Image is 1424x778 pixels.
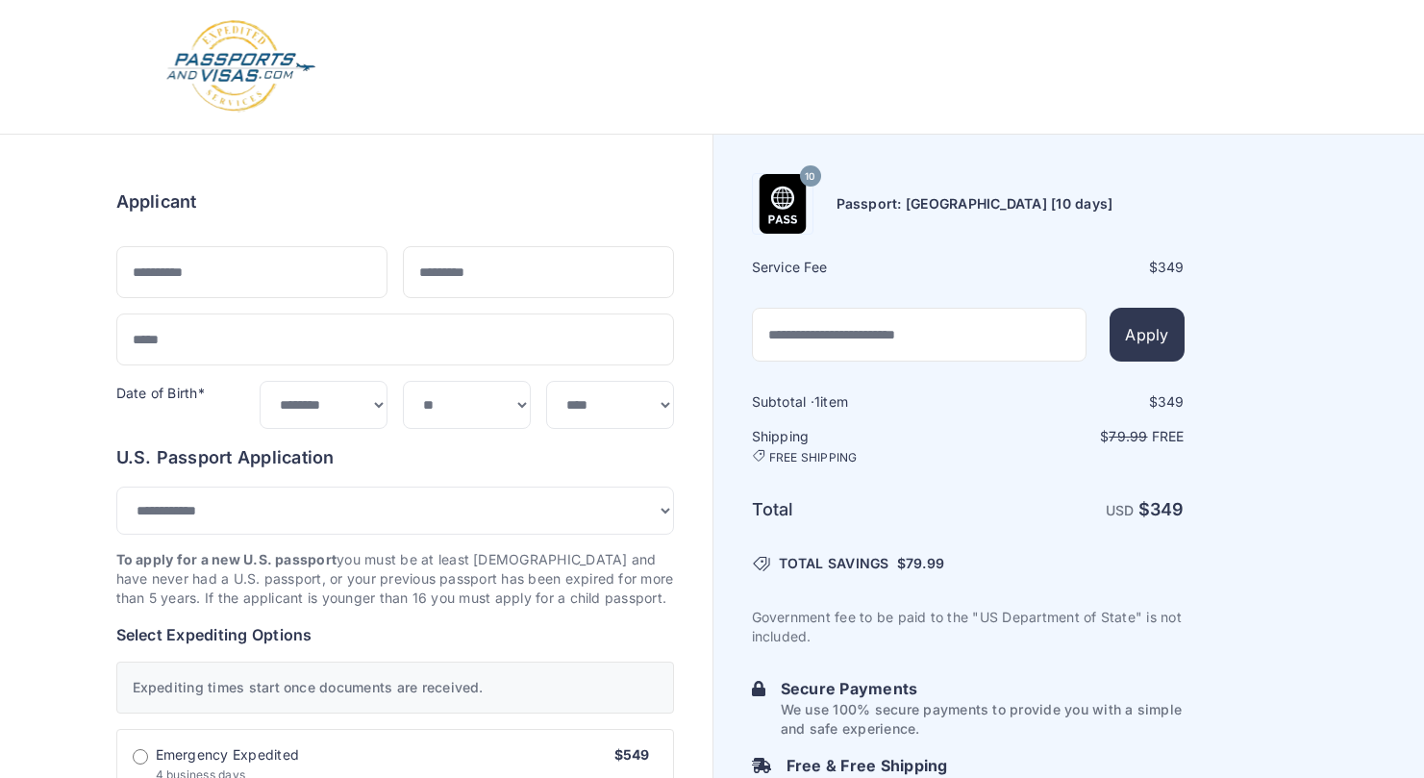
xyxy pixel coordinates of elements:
[752,608,1185,646] p: Government fee to be paid to the "US Department of State" is not included.
[116,550,674,608] p: you must be at least [DEMOGRAPHIC_DATA] and have never had a U.S. passport, or your previous pass...
[752,496,966,523] h6: Total
[1106,502,1135,518] span: USD
[970,392,1185,412] div: $
[787,754,1082,777] h6: Free & Free Shipping
[1158,259,1185,275] span: 349
[781,700,1185,739] p: We use 100% secure payments to provide you with a simple and safe experience.
[752,258,966,277] h6: Service Fee
[1158,393,1185,410] span: 349
[837,194,1113,213] h6: Passport: [GEOGRAPHIC_DATA] [10 days]
[156,745,300,765] span: Emergency Expedited
[752,427,966,465] h6: Shipping
[970,427,1185,446] p: $
[769,450,858,465] span: FREE SHIPPING
[752,392,966,412] h6: Subtotal · item
[614,746,650,763] span: $549
[779,554,889,573] span: TOTAL SAVINGS
[1152,428,1185,444] span: Free
[781,677,1185,700] h6: Secure Payments
[753,174,812,234] img: Product Name
[970,258,1185,277] div: $
[116,444,674,471] h6: U.S. Passport Application
[116,623,674,646] h6: Select Expediting Options
[814,393,820,410] span: 1
[116,188,197,215] h6: Applicant
[1138,499,1185,519] strong: $
[164,19,317,114] img: Logo
[1110,308,1184,362] button: Apply
[1109,428,1147,444] span: 79.99
[897,554,944,573] span: $
[116,551,337,567] strong: To apply for a new U.S. passport
[805,164,814,189] span: 10
[906,555,944,571] span: 79.99
[1150,499,1185,519] span: 349
[116,385,205,401] label: Date of Birth*
[116,662,674,714] div: Expediting times start once documents are received.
